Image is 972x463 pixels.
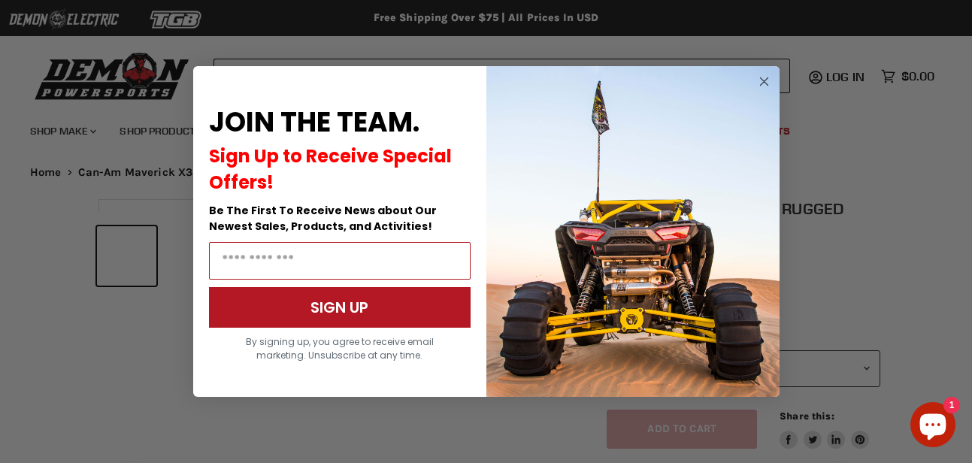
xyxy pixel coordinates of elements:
inbox-online-store-chat: Shopify online store chat [906,402,960,451]
button: SIGN UP [209,287,471,328]
input: Email Address [209,242,471,280]
button: Close dialog [755,72,774,91]
span: JOIN THE TEAM. [209,103,419,141]
img: a9095488-b6e7-41ba-879d-588abfab540b.jpeg [486,66,780,397]
span: Sign Up to Receive Special Offers! [209,144,452,195]
span: Be The First To Receive News about Our Newest Sales, Products, and Activities! [209,203,437,234]
span: By signing up, you agree to receive email marketing. Unsubscribe at any time. [246,335,434,362]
